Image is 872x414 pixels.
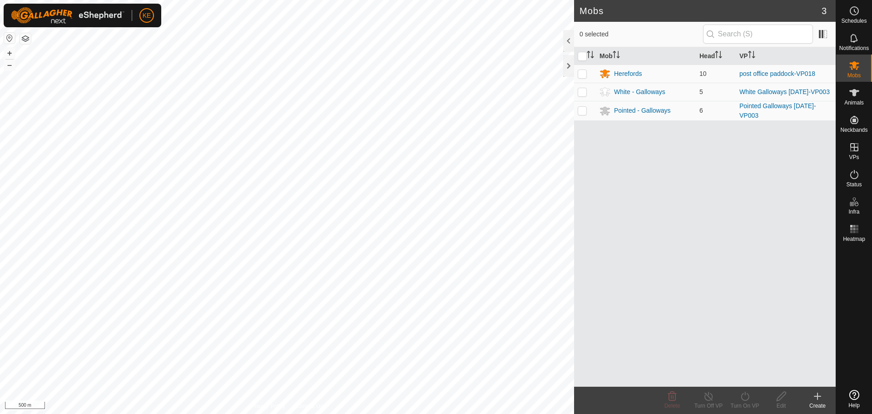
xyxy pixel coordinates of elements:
span: Delete [664,403,680,409]
a: Privacy Policy [251,402,285,410]
div: Edit [763,402,799,410]
button: – [4,60,15,70]
span: Schedules [841,18,867,24]
span: Heatmap [843,236,865,242]
th: Head [696,47,736,65]
a: post office paddock-VP018 [739,70,815,77]
div: Pointed - Galloways [614,106,671,115]
p-sorticon: Activate to sort [613,52,620,60]
span: 10 [699,70,707,77]
th: VP [736,47,836,65]
span: Status [846,182,862,187]
div: Turn Off VP [690,402,727,410]
span: 6 [699,107,703,114]
span: 5 [699,88,703,95]
button: + [4,48,15,59]
button: Map Layers [20,33,31,44]
input: Search (S) [703,25,813,44]
p-sorticon: Activate to sort [748,52,755,60]
span: Neckbands [840,127,867,133]
a: Pointed Galloways [DATE]-VP003 [739,102,816,119]
span: KE [143,11,151,20]
span: 3 [822,4,827,18]
span: 0 selected [580,30,703,39]
h2: Mobs [580,5,822,16]
p-sorticon: Activate to sort [715,52,722,60]
div: Turn On VP [727,402,763,410]
span: Mobs [847,73,861,78]
button: Reset Map [4,33,15,44]
div: White - Galloways [614,87,665,97]
a: Help [836,386,872,412]
th: Mob [596,47,696,65]
img: Gallagher Logo [11,7,124,24]
span: VPs [849,155,859,160]
span: Infra [848,209,859,214]
span: Help [848,403,860,408]
p-sorticon: Activate to sort [587,52,594,60]
a: White Galloways [DATE]-VP003 [739,88,830,95]
div: Herefords [614,69,642,79]
div: Create [799,402,836,410]
span: Notifications [839,45,869,51]
a: Contact Us [296,402,323,410]
span: Animals [844,100,864,105]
